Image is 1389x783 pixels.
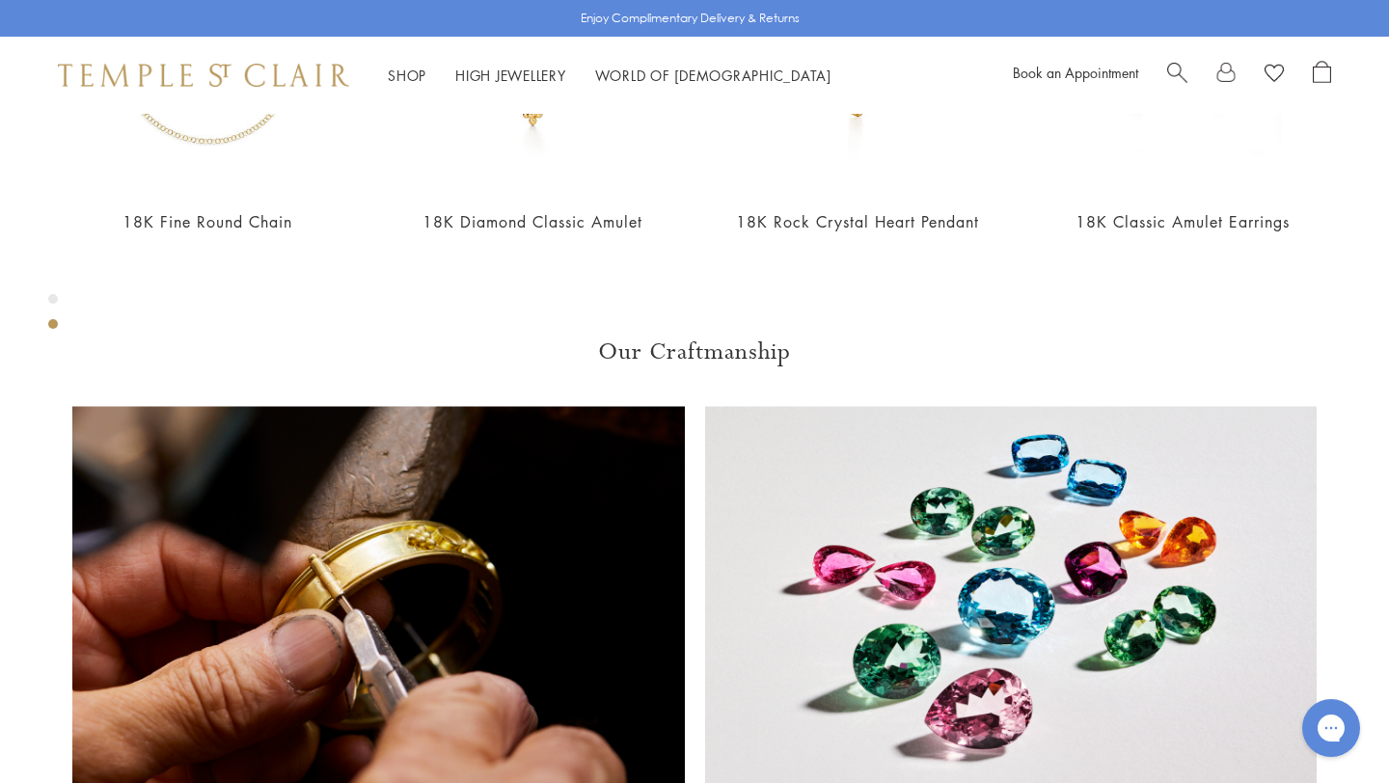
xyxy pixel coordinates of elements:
a: Search [1167,61,1187,90]
a: 18K Classic Amulet Earrings [1076,211,1290,232]
a: 18K Fine Round Chain [123,211,292,232]
nav: Main navigation [388,64,831,88]
a: View Wishlist [1265,61,1284,90]
img: Temple St. Clair [58,64,349,87]
a: Book an Appointment [1013,63,1138,82]
a: 18K Rock Crystal Heart Pendant [736,211,979,232]
a: High JewelleryHigh Jewellery [455,66,566,85]
a: ShopShop [388,66,426,85]
h3: Our Craftmanship [72,337,1317,367]
p: Enjoy Complimentary Delivery & Returns [581,9,800,28]
a: 18K Diamond Classic Amulet [422,211,642,232]
a: Open Shopping Bag [1313,61,1331,90]
div: Product gallery navigation [48,289,58,344]
iframe: Gorgias live chat messenger [1293,692,1370,764]
a: World of [DEMOGRAPHIC_DATA]World of [DEMOGRAPHIC_DATA] [595,66,831,85]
